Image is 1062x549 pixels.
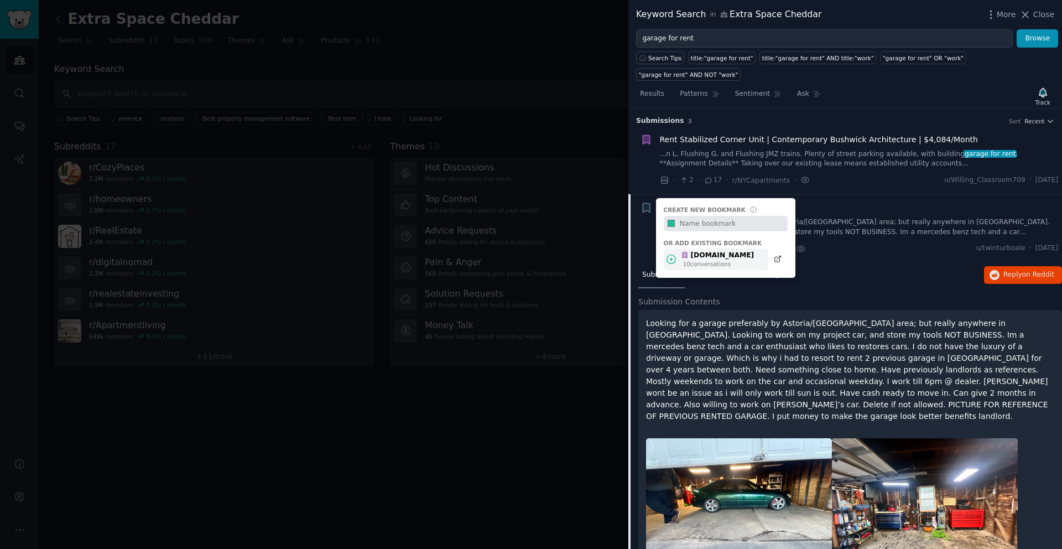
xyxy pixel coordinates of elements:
[984,266,1062,284] button: Replyon Reddit
[636,51,684,64] button: Search Tips
[1035,175,1058,185] span: [DATE]
[688,118,692,125] span: 3
[646,318,1054,422] p: Looking for a garage preferably by Astoria/[GEOGRAPHIC_DATA] area; but really anywhere in [GEOGRA...
[759,51,876,64] a: title:"garage for rent" AND title:"work"
[1024,117,1054,125] button: Recent
[883,54,964,62] div: "garage for rent" OR "work"
[710,10,716,20] span: in
[704,175,722,185] span: 17
[731,85,785,108] a: Sentiment
[642,270,681,280] span: Submission
[1032,85,1054,108] button: Track
[660,149,1059,169] a: ...n L, Flushing G, and Flushing JMZ trains. Plenty of street parking available, with buildinggar...
[636,116,684,126] span: Submission s
[793,85,825,108] a: Ask
[664,239,788,247] div: Or add existing bookmark
[1009,117,1021,125] div: Sort
[1024,117,1044,125] span: Recent
[636,85,668,108] a: Results
[636,68,741,81] a: "garage for rent" AND NOT "work"
[673,174,675,186] span: ·
[648,54,682,62] span: Search Tips
[964,150,1017,158] span: garage for rent
[636,8,821,22] div: Keyword Search Extra Space Cheddar
[678,216,787,231] input: Name bookmark
[636,29,1013,48] input: Try a keyword related to your business
[1003,270,1054,280] span: Reply
[1035,244,1058,253] span: [DATE]
[732,177,790,184] span: r/NYCapartments
[985,9,1016,20] button: More
[1019,9,1054,20] button: Close
[679,175,693,185] span: 2
[688,51,756,64] a: title:"garage for rent"
[1035,99,1050,106] div: Track
[638,296,720,308] span: Submission Contents
[660,134,978,146] a: Rent Stabilized Corner Unit | Contemporary Bushwick Architecture | $4,084/Month
[726,174,728,186] span: ·
[683,260,754,268] div: 10 conversation s
[697,174,700,186] span: ·
[664,206,746,214] div: Create new bookmark
[797,89,809,99] span: Ask
[640,89,664,99] span: Results
[691,54,753,62] div: title:"garage for rent"
[1022,271,1054,278] span: on Reddit
[639,71,738,79] div: "garage for rent" AND NOT "work"
[976,244,1025,253] span: u/twinturboale
[680,89,707,99] span: Patterns
[1029,244,1032,253] span: ·
[676,85,723,108] a: Patterns
[762,54,874,62] div: title:"garage for rent" AND title:"work"
[1029,175,1032,185] span: ·
[1017,29,1058,48] button: Browse
[735,89,770,99] span: Sentiment
[997,9,1016,20] span: More
[880,51,966,64] a: "garage for rent" OR "work"
[660,217,1059,237] a: Looking for a garage preferably by Astoria/[GEOGRAPHIC_DATA] area; but really anywhere in [GEOGRA...
[1033,9,1054,20] span: Close
[681,251,754,261] div: [DOMAIN_NAME]
[944,175,1025,185] span: u/Willing_Classroom709
[794,174,796,186] span: ·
